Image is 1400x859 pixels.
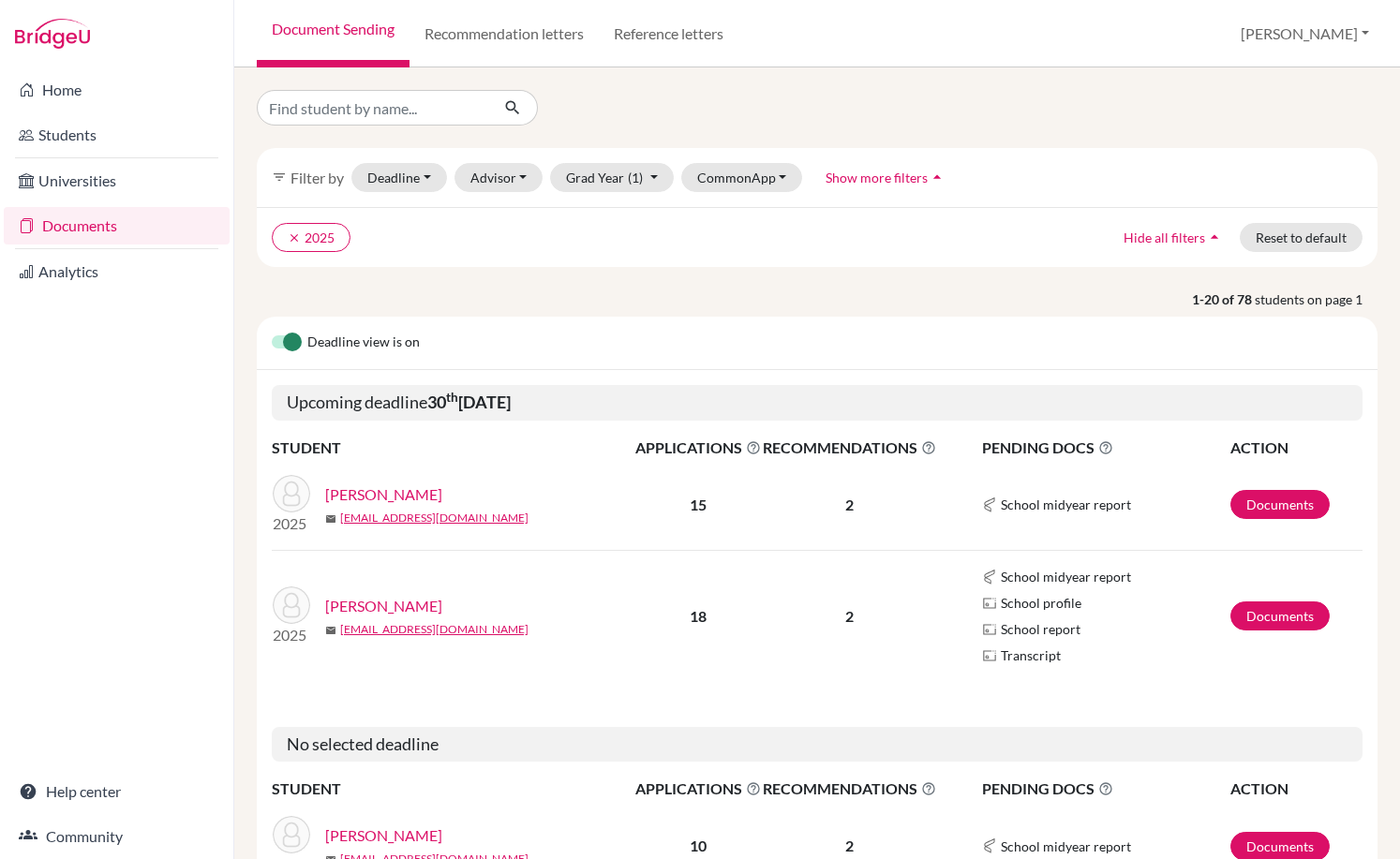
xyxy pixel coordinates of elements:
[325,513,336,525] span: mail
[340,510,529,526] a: [EMAIL_ADDRESS][DOMAIN_NAME]
[307,332,420,354] span: Deadline view is on
[4,207,230,244] a: Documents
[273,512,310,535] p: 2025
[982,497,997,512] img: Common App logo
[928,168,946,186] i: arrow_drop_up
[257,90,489,126] input: Find student by name...
[288,231,301,244] i: clear
[690,496,707,513] b: 15
[272,727,1363,763] h5: No selected deadline
[1232,16,1378,52] button: [PERSON_NAME]
[1001,495,1131,514] span: School midyear report
[982,838,997,853] img: Common App logo
[763,437,936,459] span: RECOMMENDATIONS
[1230,490,1330,519] a: Documents
[1205,228,1224,246] i: arrow_drop_up
[1001,593,1081,613] span: School profile
[4,818,230,855] a: Community
[1229,436,1363,460] th: ACTION
[325,824,442,847] a: [PERSON_NAME]
[1240,223,1363,252] button: Reset to default
[982,778,1229,800] span: PENDING DOCS
[273,624,310,646] p: 2025
[635,437,761,459] span: APPLICATIONS
[272,777,634,801] th: STUDENT
[982,570,997,585] img: Common App logo
[4,116,230,154] a: Students
[4,162,230,200] a: Universities
[628,170,643,185] span: (1)
[325,625,336,636] span: mail
[826,170,928,185] span: Show more filters
[1230,601,1330,630] a: Documents
[1001,837,1131,856] span: School midyear report
[272,170,287,185] i: filter_list
[1108,223,1240,252] button: Hide all filtersarrow_drop_up
[273,475,310,512] img: Ahmedov, Behruz
[982,622,997,637] img: Parchments logo
[454,163,544,192] button: Advisor
[982,596,997,611] img: Parchments logo
[635,778,761,800] span: APPLICATIONS
[1001,567,1131,586] span: School midyear report
[446,390,458,405] sup: th
[15,19,90,49] img: Bridge-U
[272,385,1363,421] h5: Upcoming deadline
[690,607,707,625] b: 18
[1229,777,1363,801] th: ACTION
[340,621,529,638] a: [EMAIL_ADDRESS][DOMAIN_NAME]
[550,163,674,192] button: Grad Year(1)
[1192,289,1255,309] strong: 1-20 of 78
[273,816,310,853] img: Beber, Tommaso
[763,605,936,628] p: 2
[1001,645,1061,665] span: Transcript
[272,223,350,252] button: clear2025
[4,253,230,290] a: Analytics
[325,595,442,617] a: [PERSON_NAME]
[690,837,707,854] b: 10
[1001,619,1080,639] span: School report
[272,436,634,460] th: STUDENT
[763,494,936,516] p: 2
[4,773,230,810] a: Help center
[982,437,1229,459] span: PENDING DOCS
[810,163,962,192] button: Show more filtersarrow_drop_up
[763,778,936,800] span: RECOMMENDATIONS
[290,169,344,186] span: Filter by
[681,163,803,192] button: CommonApp
[1255,289,1378,309] span: students on page 1
[1124,230,1205,245] span: Hide all filters
[427,392,511,412] b: 30 [DATE]
[982,648,997,663] img: Parchments logo
[273,586,310,624] img: Grimaldi, Michael
[763,835,936,857] p: 2
[351,163,447,192] button: Deadline
[4,71,230,109] a: Home
[325,483,442,506] a: [PERSON_NAME]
